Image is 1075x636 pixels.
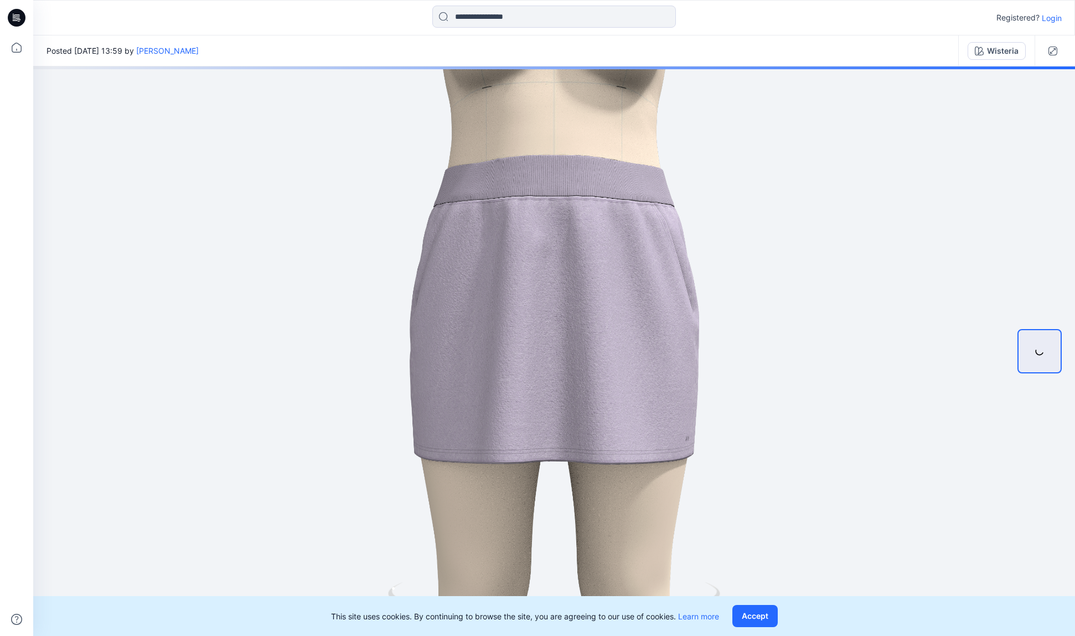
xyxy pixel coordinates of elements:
[46,45,199,57] span: Posted [DATE] 13:59 by
[996,11,1040,24] p: Registered?
[136,46,199,55] a: [PERSON_NAME]
[987,45,1019,57] div: Wisteria
[678,612,719,621] a: Learn more
[968,42,1026,60] button: Wisteria
[1042,12,1062,24] p: Login
[732,605,778,627] button: Accept
[331,611,719,622] p: This site uses cookies. By continuing to browse the site, you are agreeing to our use of cookies.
